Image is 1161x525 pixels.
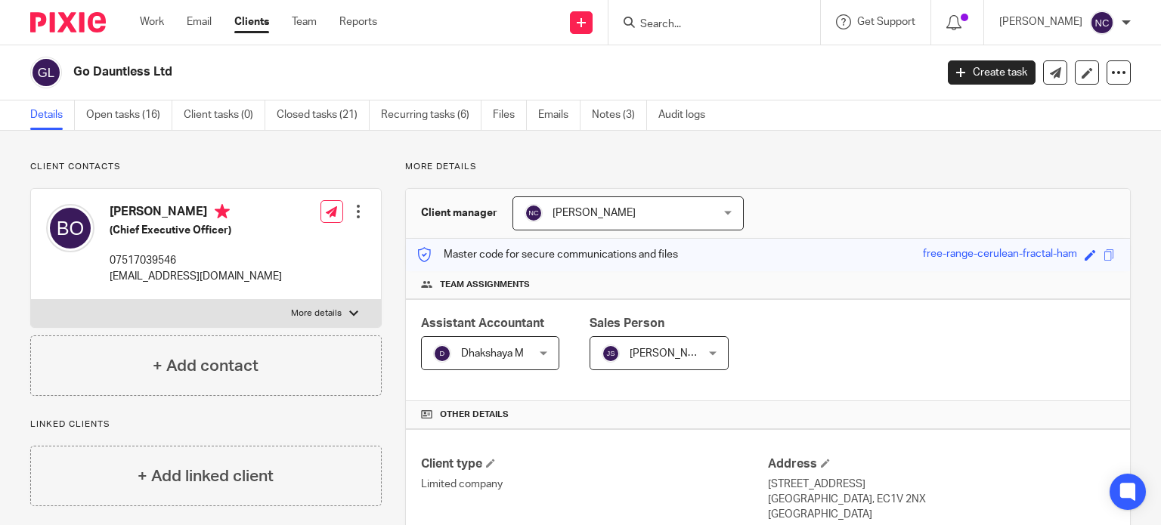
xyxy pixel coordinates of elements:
a: Clients [234,14,269,29]
a: Work [140,14,164,29]
h4: Client type [421,456,768,472]
h4: + Add linked client [138,465,274,488]
span: [PERSON_NAME] [553,208,636,218]
h5: (Chief Executive Officer) [110,223,282,238]
p: Limited company [421,477,768,492]
span: Sales Person [590,317,664,329]
span: [PERSON_NAME] [630,348,713,359]
h4: Address [768,456,1115,472]
a: Recurring tasks (6) [381,100,481,130]
p: [GEOGRAPHIC_DATA] [768,507,1115,522]
p: [PERSON_NAME] [999,14,1082,29]
p: More details [291,307,342,320]
h2: Go Dauntless Ltd [73,64,755,80]
a: Team [292,14,317,29]
img: svg%3E [525,204,543,222]
span: Get Support [857,17,915,27]
span: Assistant Accountant [421,317,544,329]
p: Master code for secure communications and files [417,247,678,262]
img: Pixie [30,12,106,32]
img: svg%3E [602,344,620,363]
p: [EMAIL_ADDRESS][DOMAIN_NAME] [110,269,282,284]
p: [STREET_ADDRESS] [768,477,1115,492]
a: Client tasks (0) [184,100,265,130]
h4: + Add contact [153,354,259,378]
a: Emails [538,100,580,130]
div: free-range-cerulean-fractal-ham [923,246,1077,264]
a: Details [30,100,75,130]
a: Open tasks (16) [86,100,172,130]
a: Audit logs [658,100,717,130]
a: Files [493,100,527,130]
a: Closed tasks (21) [277,100,370,130]
img: svg%3E [46,204,94,252]
a: Create task [948,60,1036,85]
img: svg%3E [30,57,62,88]
a: Email [187,14,212,29]
p: More details [405,161,1131,173]
h3: Client manager [421,205,497,221]
a: Notes (3) [592,100,647,130]
p: 07517039546 [110,253,282,268]
h4: [PERSON_NAME] [110,204,282,223]
i: Primary [215,204,230,219]
span: Team assignments [440,279,530,291]
span: Dhakshaya M [461,348,524,359]
img: svg%3E [433,344,451,363]
span: Other details [440,409,509,421]
p: [GEOGRAPHIC_DATA], EC1V 2NX [768,492,1115,507]
p: Linked clients [30,418,382,431]
p: Client contacts [30,161,382,173]
img: svg%3E [1090,11,1114,35]
input: Search [639,18,775,32]
a: Reports [339,14,377,29]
